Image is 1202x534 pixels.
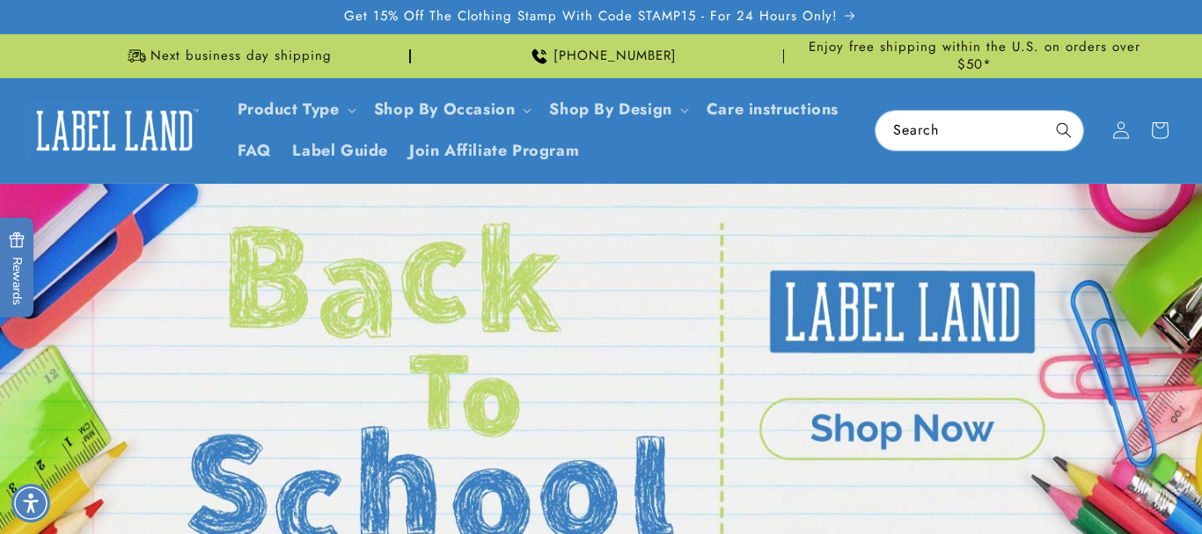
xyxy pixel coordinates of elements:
[363,89,539,130] summary: Shop By Occasion
[707,99,839,120] span: Care instructions
[227,130,282,172] a: FAQ
[791,39,1158,73] span: Enjoy free shipping within the U.S. on orders over $50*
[374,99,516,120] span: Shop By Occasion
[344,8,838,26] span: Get 15% Off The Clothing Stamp With Code STAMP15 - For 24 Hours Only!
[26,103,202,157] img: Label Land
[238,98,340,121] a: Product Type
[409,141,579,161] span: Join Affiliate Program
[1044,111,1083,150] button: Search
[20,97,209,165] a: Label Land
[150,48,332,65] span: Next business day shipping
[238,141,272,161] span: FAQ
[399,130,590,172] a: Join Affiliate Program
[11,484,50,523] div: Accessibility Menu
[44,34,411,77] div: Announcement
[292,141,388,161] span: Label Guide
[549,98,671,121] a: Shop By Design
[696,89,849,130] a: Care instructions
[282,130,399,172] a: Label Guide
[791,34,1158,77] div: Announcement
[539,89,695,130] summary: Shop By Design
[553,48,677,65] span: [PHONE_NUMBER]
[9,231,26,304] span: Rewards
[227,89,363,130] summary: Product Type
[418,34,785,77] div: Announcement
